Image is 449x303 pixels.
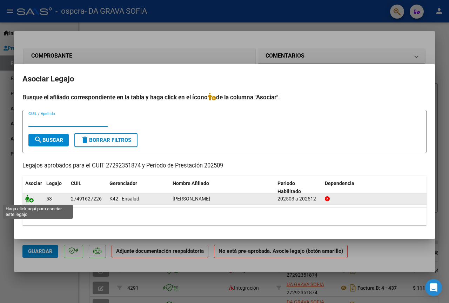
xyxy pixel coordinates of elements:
[71,195,102,203] div: 27491627226
[81,136,89,144] mat-icon: delete
[277,180,301,194] span: Periodo Habilitado
[173,180,209,186] span: Nombre Afiliado
[325,180,354,186] span: Dependencia
[43,176,68,199] datatable-header-cell: Legajo
[46,180,62,186] span: Legajo
[22,162,427,170] p: Legajos aprobados para el CUIT 27292351874 y Período de Prestación 202509
[173,196,210,202] span: ROCHA LUTIRAL MAGDALENA
[22,93,427,102] h4: Busque el afiliado correspondiente en la tabla y haga click en el ícono de la columna "Asociar".
[277,195,319,203] div: 202503 a 202512
[81,137,131,143] span: Borrar Filtros
[425,279,442,296] div: Open Intercom Messenger
[109,180,137,186] span: Gerenciador
[322,176,427,199] datatable-header-cell: Dependencia
[22,176,43,199] datatable-header-cell: Asociar
[74,133,138,147] button: Borrar Filtros
[107,176,170,199] datatable-header-cell: Gerenciador
[28,134,69,146] button: Buscar
[25,180,42,186] span: Asociar
[22,72,427,86] h2: Asociar Legajo
[68,176,107,199] datatable-header-cell: CUIL
[109,196,139,202] span: K42 - Ensalud
[71,180,81,186] span: CUIL
[34,137,63,143] span: Buscar
[34,136,42,144] mat-icon: search
[22,208,427,225] div: 1 registros
[275,176,322,199] datatable-header-cell: Periodo Habilitado
[170,176,275,199] datatable-header-cell: Nombre Afiliado
[46,196,52,202] span: 53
